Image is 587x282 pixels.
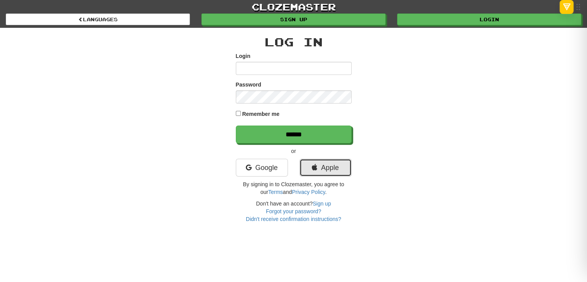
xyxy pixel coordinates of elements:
[313,200,331,207] a: Sign up
[236,159,288,177] a: Google
[236,52,250,60] label: Login
[266,208,321,214] a: Forgot your password?
[268,189,283,195] a: Terms
[246,216,341,222] a: Didn't receive confirmation instructions?
[397,14,581,25] a: Login
[236,147,352,155] p: or
[236,81,261,88] label: Password
[236,200,352,223] div: Don't have an account?
[292,189,325,195] a: Privacy Policy
[6,14,190,25] a: Languages
[201,14,386,25] a: Sign up
[236,36,352,48] h2: Log In
[236,180,352,196] p: By signing in to Clozemaster, you agree to our and .
[242,110,279,118] label: Remember me
[299,159,352,177] a: Apple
